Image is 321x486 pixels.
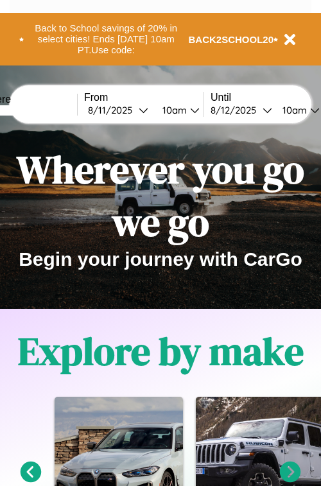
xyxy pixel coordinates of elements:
button: Back to School savings of 20% in select cities! Ends [DATE] 10am PT.Use code: [24,19,189,59]
div: 8 / 12 / 2025 [211,104,263,116]
label: From [84,92,204,103]
button: 10am [152,103,204,117]
div: 10am [156,104,190,116]
b: BACK2SCHOOL20 [189,34,274,45]
h1: Explore by make [18,325,304,378]
div: 8 / 11 / 2025 [88,104,139,116]
button: 8/11/2025 [84,103,152,117]
div: 10am [276,104,310,116]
